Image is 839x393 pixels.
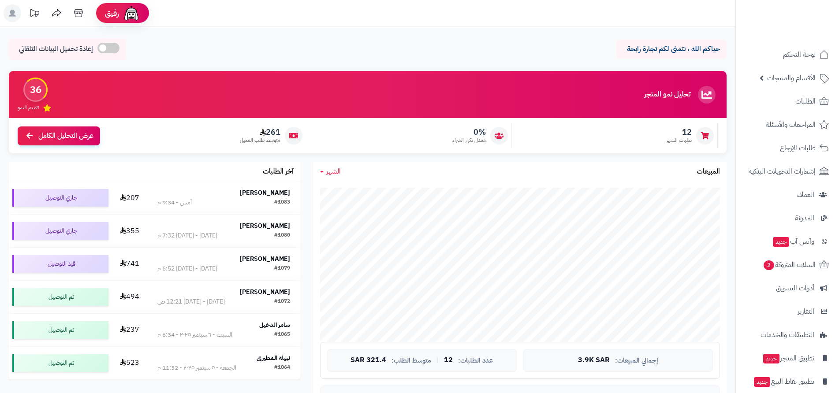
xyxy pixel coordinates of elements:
[763,259,816,271] span: السلات المتروكة
[754,377,770,387] span: جديد
[741,348,834,369] a: تطبيق المتجرجديد
[741,137,834,159] a: طلبات الإرجاع
[753,375,814,388] span: تطبيق نقاط البيع
[157,297,225,306] div: [DATE] - [DATE] 12:21 ص
[666,127,692,137] span: 12
[458,357,493,364] span: عدد الطلبات:
[326,166,341,177] span: الشهر
[741,231,834,252] a: وآتس آبجديد
[12,288,108,306] div: تم التوصيل
[749,165,816,178] span: إشعارات التحويلات البنكية
[741,208,834,229] a: المدونة
[615,357,658,364] span: إجمالي المبيعات:
[12,321,108,339] div: تم التوصيل
[772,235,814,248] span: وآتس آب
[274,330,290,339] div: #1065
[436,357,439,363] span: |
[157,198,192,207] div: أمس - 9:34 م
[240,188,290,197] strong: [PERSON_NAME]
[741,324,834,345] a: التطبيقات والخدمات
[240,221,290,230] strong: [PERSON_NAME]
[697,168,720,176] h3: المبيعات
[392,357,431,364] span: متوسط الطلب:
[797,189,814,201] span: العملاء
[38,131,93,141] span: عرض التحليل الكامل
[741,161,834,182] a: إشعارات التحويلات البنكية
[766,119,816,131] span: المراجعات والأسئلة
[274,198,290,207] div: #1083
[240,137,280,144] span: متوسط طلب العميل
[798,305,814,318] span: التقارير
[240,287,290,297] strong: [PERSON_NAME]
[761,329,814,341] span: التطبيقات والخدمات
[105,8,119,19] span: رفيق
[351,356,386,364] span: 321.4 SAR
[776,282,814,294] span: أدوات التسويق
[12,354,108,372] div: تم التوصيل
[452,127,486,137] span: 0%
[157,264,217,273] div: [DATE] - [DATE] 6:52 م
[666,137,692,144] span: طلبات الشهر
[741,184,834,205] a: العملاء
[112,314,147,346] td: 237
[19,44,93,54] span: إعادة تحميل البيانات التلقائي
[578,356,610,364] span: 3.9K SAR
[274,297,290,306] div: #1072
[320,167,341,177] a: الشهر
[259,320,290,330] strong: سامر الدخيل
[763,260,775,271] span: 2
[795,95,816,108] span: الطلبات
[112,215,147,247] td: 355
[780,142,816,154] span: طلبات الإرجاع
[274,264,290,273] div: #1079
[452,137,486,144] span: معدل تكرار الشراء
[741,44,834,65] a: لوحة التحكم
[263,168,294,176] h3: آخر الطلبات
[741,254,834,275] a: السلات المتروكة2
[112,281,147,313] td: 494
[112,182,147,214] td: 207
[741,278,834,299] a: أدوات التسويق
[12,255,108,273] div: قيد التوصيل
[157,363,236,372] div: الجمعة - ٥ سبتمبر ٢٠٢٥ - 11:32 م
[274,363,290,372] div: #1064
[767,72,816,84] span: الأقسام والمنتجات
[762,352,814,364] span: تطبيق المتجر
[157,330,232,339] div: السبت - ٦ سبتمبر ٢٠٢٥ - 6:34 م
[123,4,140,22] img: ai-face.png
[779,15,831,33] img: logo-2.png
[18,126,100,145] a: عرض التحليل الكامل
[444,356,453,364] span: 12
[23,4,45,24] a: تحديثات المنصة
[773,237,789,247] span: جديد
[240,254,290,263] strong: [PERSON_NAME]
[274,231,290,240] div: #1080
[112,347,147,379] td: 523
[795,212,814,224] span: المدونة
[741,114,834,135] a: المراجعات والأسئلة
[240,127,280,137] span: 261
[623,44,720,54] p: حياكم الله ، نتمنى لكم تجارة رابحة
[12,222,108,240] div: جاري التوصيل
[157,231,217,240] div: [DATE] - [DATE] 7:32 م
[12,189,108,207] div: جاري التوصيل
[763,354,779,363] span: جديد
[741,301,834,322] a: التقارير
[112,248,147,280] td: 741
[741,371,834,392] a: تطبيق نقاط البيعجديد
[18,104,39,111] span: تقييم النمو
[783,48,816,61] span: لوحة التحكم
[644,91,690,99] h3: تحليل نمو المتجر
[257,353,290,363] strong: نبيلة المطيري
[741,91,834,112] a: الطلبات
